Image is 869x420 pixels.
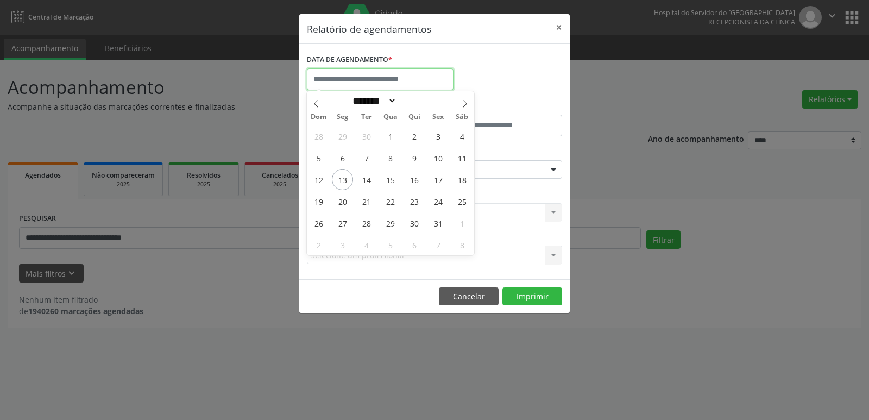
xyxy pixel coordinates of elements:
[502,287,562,306] button: Imprimir
[356,169,377,190] span: Outubro 14, 2025
[355,114,379,121] span: Ter
[427,169,449,190] span: Outubro 17, 2025
[548,14,570,41] button: Close
[380,126,401,147] span: Outubro 1, 2025
[332,234,353,255] span: Novembro 3, 2025
[308,169,329,190] span: Outubro 12, 2025
[396,95,432,106] input: Year
[404,191,425,212] span: Outubro 23, 2025
[308,147,329,168] span: Outubro 5, 2025
[308,212,329,234] span: Outubro 26, 2025
[379,114,402,121] span: Qua
[307,114,331,121] span: Dom
[356,191,377,212] span: Outubro 21, 2025
[380,169,401,190] span: Outubro 15, 2025
[427,126,449,147] span: Outubro 3, 2025
[404,234,425,255] span: Novembro 6, 2025
[404,169,425,190] span: Outubro 16, 2025
[426,114,450,121] span: Sex
[356,126,377,147] span: Setembro 30, 2025
[427,191,449,212] span: Outubro 24, 2025
[451,191,473,212] span: Outubro 25, 2025
[308,234,329,255] span: Novembro 2, 2025
[451,234,473,255] span: Novembro 8, 2025
[380,191,401,212] span: Outubro 22, 2025
[404,212,425,234] span: Outubro 30, 2025
[332,147,353,168] span: Outubro 6, 2025
[380,147,401,168] span: Outubro 8, 2025
[439,287,499,306] button: Cancelar
[308,191,329,212] span: Outubro 19, 2025
[437,98,562,115] label: ATÉ
[307,22,431,36] h5: Relatório de agendamentos
[307,52,392,68] label: DATA DE AGENDAMENTO
[356,212,377,234] span: Outubro 28, 2025
[451,212,473,234] span: Novembro 1, 2025
[450,114,474,121] span: Sáb
[404,126,425,147] span: Outubro 2, 2025
[451,126,473,147] span: Outubro 4, 2025
[332,169,353,190] span: Outubro 13, 2025
[402,114,426,121] span: Qui
[451,169,473,190] span: Outubro 18, 2025
[427,212,449,234] span: Outubro 31, 2025
[404,147,425,168] span: Outubro 9, 2025
[308,126,329,147] span: Setembro 28, 2025
[451,147,473,168] span: Outubro 11, 2025
[356,147,377,168] span: Outubro 7, 2025
[380,234,401,255] span: Novembro 5, 2025
[332,126,353,147] span: Setembro 29, 2025
[380,212,401,234] span: Outubro 29, 2025
[332,191,353,212] span: Outubro 20, 2025
[427,147,449,168] span: Outubro 10, 2025
[427,234,449,255] span: Novembro 7, 2025
[349,95,396,106] select: Month
[332,212,353,234] span: Outubro 27, 2025
[356,234,377,255] span: Novembro 4, 2025
[331,114,355,121] span: Seg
